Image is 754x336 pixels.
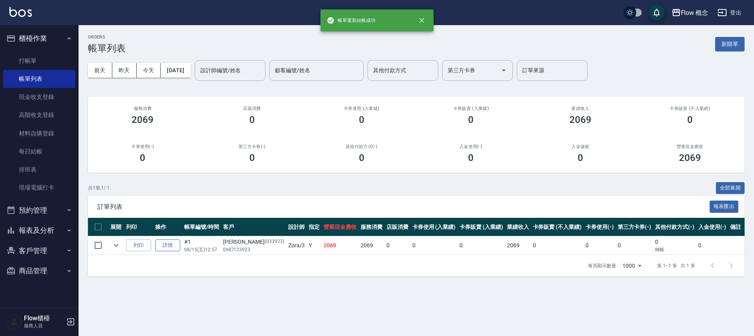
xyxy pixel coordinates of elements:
button: close [413,12,430,29]
h5: Flow櫃檯 [24,314,64,322]
button: 登出 [714,5,745,20]
td: 0 [410,236,458,255]
h2: 入金儲值 [535,144,626,149]
a: 每日結帳 [3,142,75,161]
a: 新開單 [715,40,745,47]
th: 客戶 [221,218,286,236]
th: 帳單編號/時間 [182,218,221,236]
h2: 入金使用(-) [426,144,516,149]
p: 轉帳 [655,246,694,253]
div: Flow 概念 [681,8,708,18]
th: 營業現金應收 [322,218,359,236]
h3: 2069 [569,114,591,125]
h2: 第三方卡券(-) [207,144,298,149]
div: [PERSON_NAME] [223,238,284,246]
th: 卡券使用 (入業績) [410,218,458,236]
td: Zora /3 [286,236,307,255]
th: 卡券使用(-) [584,218,616,236]
td: 0 [696,236,728,255]
th: 店販消費 [384,218,410,236]
td: 2069 [505,236,531,255]
h3: 0 [140,152,145,163]
a: 現金收支登錄 [3,88,75,106]
h3: 帳單列表 [88,43,126,54]
p: 0987123923 [223,246,284,253]
h3: 0 [578,152,583,163]
h2: 店販消費 [207,106,298,111]
button: 前天 [88,63,112,78]
a: 排班表 [3,161,75,179]
h2: 營業現金應收 [644,144,735,149]
button: Open [498,64,510,77]
button: 新開單 [715,37,745,51]
img: Person [6,314,22,330]
button: 列印 [126,239,151,252]
td: 0 [531,236,584,255]
p: 第 1–1 筆 共 1 筆 [657,262,695,269]
td: 0 [616,236,653,255]
th: 卡券販賣 (不入業績) [531,218,584,236]
h2: 卡券販賣 (入業績) [426,106,516,111]
button: 昨天 [112,63,137,78]
h3: 0 [468,114,474,125]
h3: 服務消費 [97,106,188,111]
h2: ORDERS [88,35,126,40]
th: 指定 [307,218,322,236]
h3: 0 [359,114,364,125]
h3: 2069 [679,152,701,163]
th: 服務消費 [359,218,384,236]
button: 商品管理 [3,261,75,281]
td: 2069 [359,236,384,255]
img: Logo [9,7,32,17]
p: 共 1 筆, 1 / 1 [88,184,110,192]
button: 今天 [137,63,161,78]
th: 卡券販賣 (入業績) [458,218,505,236]
td: 0 [458,236,505,255]
a: 高階收支登錄 [3,106,75,124]
a: 詳情 [155,239,180,252]
td: Y [307,236,322,255]
th: 列印 [124,218,153,236]
div: 1000 [619,255,644,276]
td: 0 [653,236,696,255]
td: #1 [182,236,221,255]
th: 操作 [153,218,182,236]
button: 報表及分析 [3,220,75,241]
h2: 卡券使用 (入業績) [316,106,407,111]
td: 0 [584,236,616,255]
span: 帳單重新結帳成功 [327,16,375,24]
button: expand row [110,239,122,251]
td: 0 [384,236,410,255]
button: save [649,5,664,20]
th: 第三方卡券(-) [616,218,653,236]
a: 打帳單 [3,52,75,70]
td: 2069 [322,236,359,255]
th: 業績收入 [505,218,531,236]
h2: 業績收入 [535,106,626,111]
h2: 卡券販賣 (不入業績) [644,106,735,111]
span: 訂單列表 [97,203,710,211]
th: 備註 [728,218,743,236]
th: 入金使用(-) [696,218,728,236]
button: 櫃檯作業 [3,28,75,49]
button: Flow 概念 [668,5,712,21]
th: 展開 [108,218,124,236]
h3: 2069 [132,114,154,125]
th: 其他付款方式(-) [653,218,696,236]
p: 服務人員 [24,322,64,329]
h3: 0 [687,114,693,125]
h3: 0 [249,152,255,163]
a: 現場電腦打卡 [3,179,75,197]
p: (033923) [265,238,284,246]
h2: 卡券使用(-) [97,144,188,149]
button: 報表匯出 [710,201,739,213]
button: 全部展開 [716,182,745,194]
button: 預約管理 [3,200,75,221]
h3: 0 [468,152,474,163]
button: [DATE] [161,63,190,78]
p: 08/15 (五) 12:57 [184,246,219,253]
h3: 0 [249,114,255,125]
a: 材料自購登錄 [3,124,75,142]
a: 帳單列表 [3,70,75,88]
p: 每頁顯示數量 [588,262,616,269]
